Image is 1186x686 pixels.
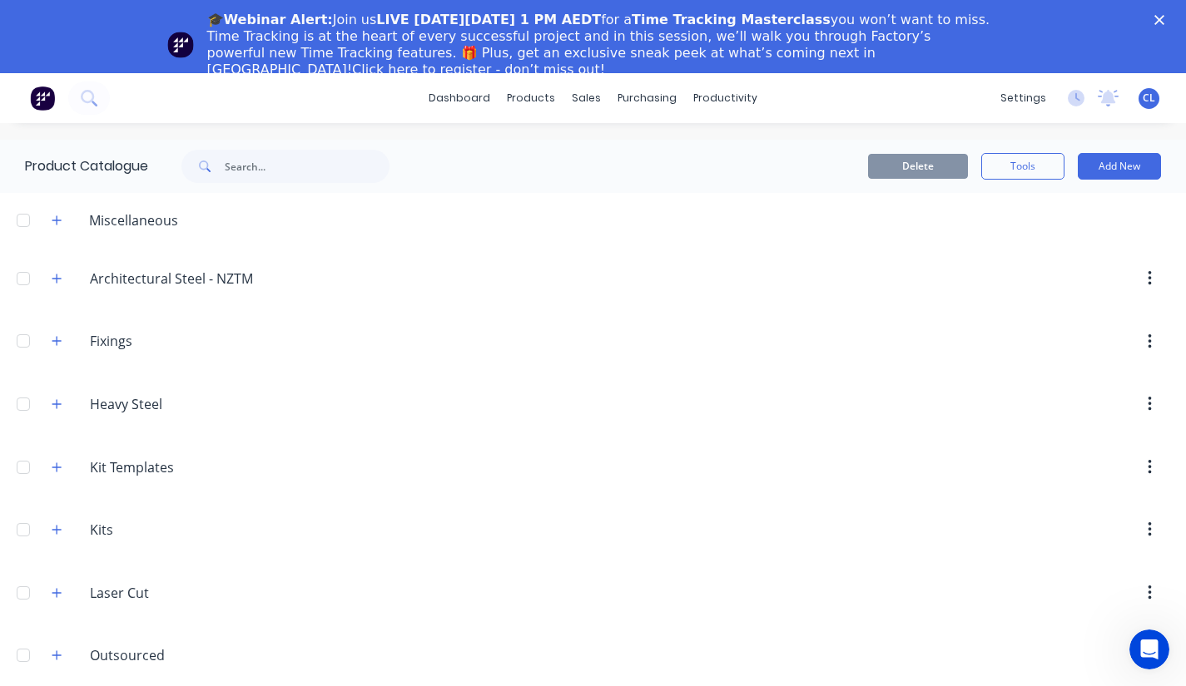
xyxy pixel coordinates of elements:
input: Enter category name [90,457,287,477]
span: CL [1143,91,1155,106]
div: productivity [685,86,766,111]
input: Enter category name [90,269,287,289]
div: products [499,86,563,111]
b: LIVE [DATE][DATE] 1 PM AEDT [376,12,601,27]
input: Enter category name [90,645,287,665]
div: Miscellaneous [76,210,191,230]
div: sales [563,86,609,111]
button: Tools [981,153,1064,180]
img: Factory [30,86,55,111]
input: Enter category name [90,583,287,603]
b: Time Tracking Masterclass [632,12,831,27]
input: Enter category name [90,520,287,540]
div: settings [992,86,1054,111]
input: Enter category name [90,331,287,351]
button: Delete [868,154,968,179]
div: Join us for a you won’t want to miss. Time Tracking is at the heart of every successful project a... [207,12,993,78]
a: dashboard [420,86,499,111]
a: Click here to register - don’t miss out! [352,62,605,77]
iframe: Intercom live chat [1129,629,1169,669]
input: Enter category name [90,394,287,414]
div: Close [1154,15,1171,25]
input: Search... [225,150,390,183]
button: Add New [1078,153,1161,180]
b: 🎓Webinar Alert: [207,12,333,27]
img: Profile image for Team [167,32,194,58]
div: purchasing [609,86,685,111]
